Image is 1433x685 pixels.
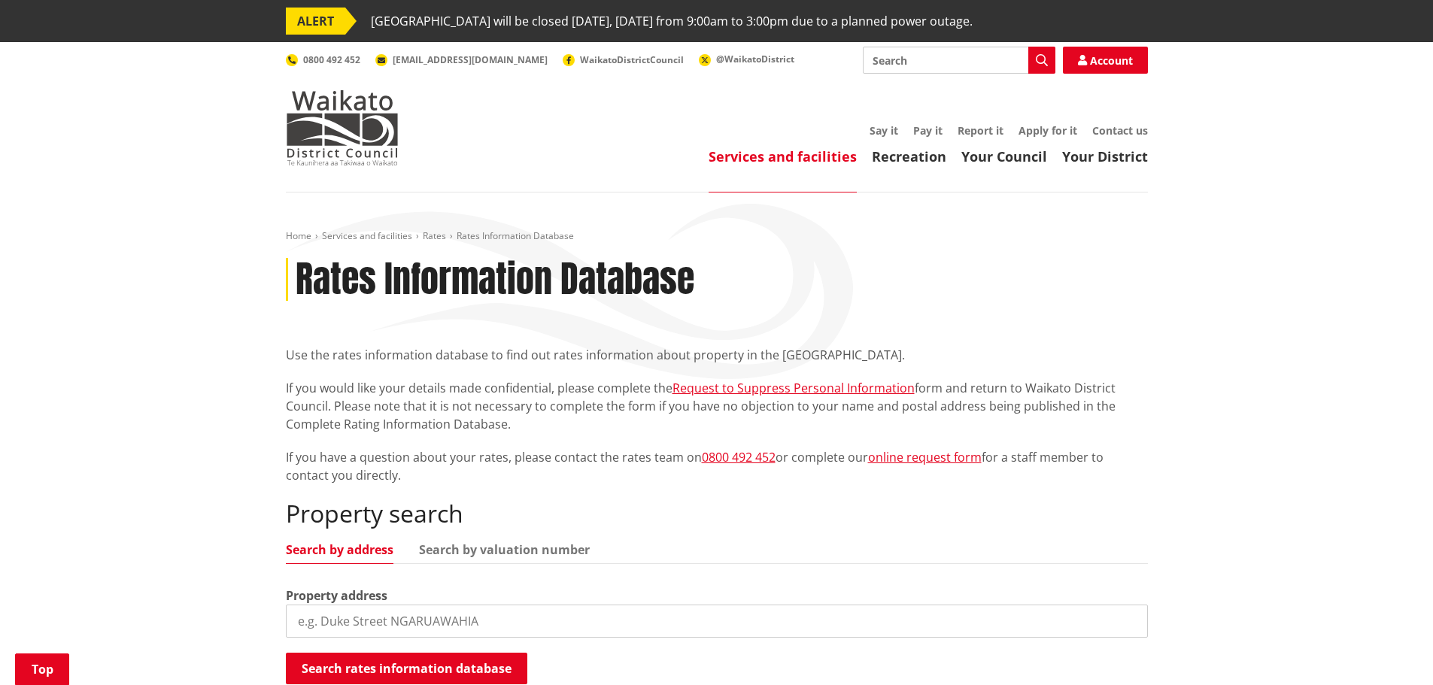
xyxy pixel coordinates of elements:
[15,653,69,685] a: Top
[1019,123,1077,138] a: Apply for it
[371,8,973,35] span: [GEOGRAPHIC_DATA] will be closed [DATE], [DATE] from 9:00am to 3:00pm due to a planned power outage.
[303,53,360,66] span: 0800 492 452
[286,53,360,66] a: 0800 492 452
[393,53,548,66] span: [EMAIL_ADDRESS][DOMAIN_NAME]
[913,123,943,138] a: Pay it
[716,53,794,65] span: @WaikatoDistrict
[423,229,446,242] a: Rates
[863,47,1055,74] input: Search input
[296,258,694,302] h1: Rates Information Database
[872,147,946,165] a: Recreation
[961,147,1047,165] a: Your Council
[286,90,399,165] img: Waikato District Council - Te Kaunihera aa Takiwaa o Waikato
[419,544,590,556] a: Search by valuation number
[563,53,684,66] a: WaikatoDistrictCouncil
[1062,147,1148,165] a: Your District
[286,8,345,35] span: ALERT
[286,605,1148,638] input: e.g. Duke Street NGARUAWAHIA
[322,229,412,242] a: Services and facilities
[958,123,1003,138] a: Report it
[286,544,393,556] a: Search by address
[580,53,684,66] span: WaikatoDistrictCouncil
[699,53,794,65] a: @WaikatoDistrict
[870,123,898,138] a: Say it
[286,586,387,605] label: Property address
[709,147,857,165] a: Services and facilities
[286,379,1148,433] p: If you would like your details made confidential, please complete the form and return to Waikato ...
[868,449,982,465] a: online request form
[286,499,1148,528] h2: Property search
[702,449,776,465] a: 0800 492 452
[286,229,311,242] a: Home
[286,448,1148,484] p: If you have a question about your rates, please contact the rates team on or complete our for a s...
[375,53,548,66] a: [EMAIL_ADDRESS][DOMAIN_NAME]
[672,380,915,396] a: Request to Suppress Personal Information
[1063,47,1148,74] a: Account
[286,653,527,684] button: Search rates information database
[457,229,574,242] span: Rates Information Database
[286,346,1148,364] p: Use the rates information database to find out rates information about property in the [GEOGRAPHI...
[1092,123,1148,138] a: Contact us
[286,230,1148,243] nav: breadcrumb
